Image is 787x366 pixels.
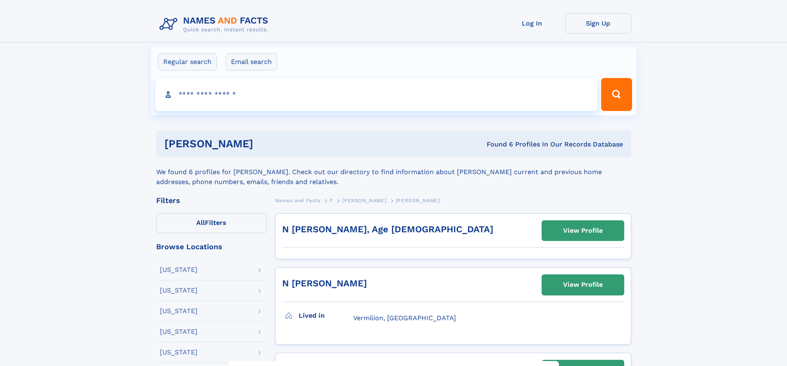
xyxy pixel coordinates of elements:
[396,198,440,203] span: [PERSON_NAME]
[196,219,205,227] span: All
[156,213,267,233] label: Filters
[370,140,623,149] div: Found 6 Profiles In Our Records Database
[330,195,333,205] a: F
[282,278,367,288] a: N [PERSON_NAME]
[542,275,624,295] a: View Profile
[563,221,603,240] div: View Profile
[160,349,197,356] div: [US_STATE]
[330,198,333,203] span: F
[565,13,631,33] a: Sign Up
[164,139,370,149] h1: [PERSON_NAME]
[282,224,493,234] a: N [PERSON_NAME], Age [DEMOGRAPHIC_DATA]
[160,267,197,273] div: [US_STATE]
[160,308,197,314] div: [US_STATE]
[275,195,321,205] a: Names and Facts
[158,53,217,71] label: Regular search
[353,314,456,322] span: Vermilion, [GEOGRAPHIC_DATA]
[156,243,267,250] div: Browse Locations
[299,309,353,323] h3: Lived in
[342,195,386,205] a: [PERSON_NAME]
[156,197,267,204] div: Filters
[156,157,631,187] div: We found 6 profiles for [PERSON_NAME]. Check out our directory to find information about [PERSON_...
[155,78,598,111] input: search input
[156,13,275,35] img: Logo Names and Facts
[160,287,197,294] div: [US_STATE]
[563,275,603,294] div: View Profile
[160,328,197,335] div: [US_STATE]
[342,198,386,203] span: [PERSON_NAME]
[226,53,277,71] label: Email search
[499,13,565,33] a: Log In
[542,221,624,241] a: View Profile
[601,78,632,111] button: Search Button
